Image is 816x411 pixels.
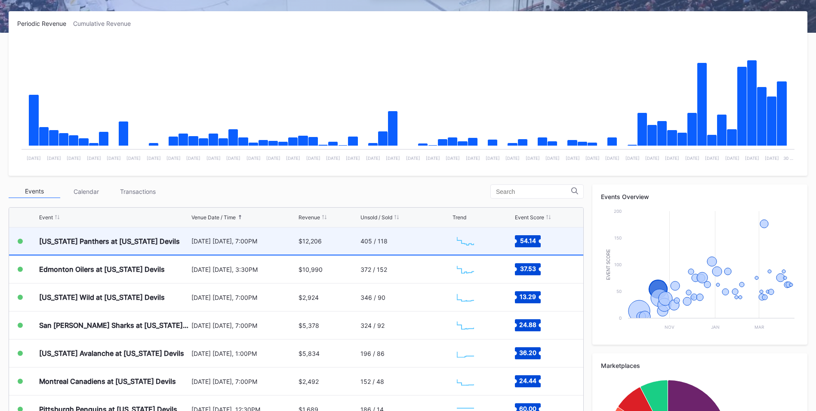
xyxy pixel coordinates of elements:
div: Events Overview [601,193,799,200]
svg: Chart title [601,207,799,336]
text: [DATE] [605,156,619,161]
div: 196 / 86 [360,350,385,357]
text: [DATE] [306,156,320,161]
text: [DATE] [625,156,640,161]
text: 0 [619,315,622,321]
text: [DATE] [665,156,679,161]
div: San [PERSON_NAME] Sharks at [US_STATE] Devils [39,321,189,330]
text: 200 [614,209,622,214]
text: [DATE] [206,156,221,161]
text: 150 [614,235,622,240]
text: [DATE] [705,156,719,161]
div: Events [9,185,60,198]
div: [DATE] [DATE], 7:00PM [191,237,296,245]
text: 50 [616,289,622,294]
text: [DATE] [286,156,300,161]
div: Periodic Revenue [17,20,73,27]
svg: Chart title [453,314,478,336]
text: 100 [614,262,622,267]
div: Marketplaces [601,362,799,369]
text: [DATE] [107,156,121,161]
input: Search [496,188,571,195]
svg: Chart title [453,258,478,280]
svg: Chart title [17,38,799,167]
text: [DATE] [87,156,101,161]
text: [DATE] [426,156,440,161]
text: [DATE] [266,156,280,161]
div: 324 / 92 [360,322,385,329]
div: $2,492 [299,378,319,385]
div: [DATE] [DATE], 7:00PM [191,322,296,329]
text: [DATE] [126,156,141,161]
svg: Chart title [453,342,478,364]
text: Jan [711,324,720,330]
text: [DATE] [47,156,61,161]
div: Calendar [60,185,112,198]
div: Cumulative Revenue [73,20,138,27]
text: [DATE] [585,156,600,161]
div: Trend [453,214,466,221]
text: 24.44 [519,377,536,384]
text: 54.14 [520,237,536,244]
div: 372 / 152 [360,266,387,273]
text: 36.20 [519,349,536,356]
text: [DATE] [526,156,540,161]
text: [DATE] [406,156,420,161]
div: [DATE] [DATE], 7:00PM [191,294,296,301]
svg: Chart title [453,286,478,308]
text: [DATE] [545,156,560,161]
div: [US_STATE] Panthers at [US_STATE] Devils [39,237,180,246]
div: [DATE] [DATE], 1:00PM [191,350,296,357]
div: 405 / 118 [360,237,388,245]
text: [DATE] [685,156,699,161]
div: $12,206 [299,237,322,245]
text: 37.53 [520,265,536,272]
div: 346 / 90 [360,294,385,301]
div: [DATE] [DATE], 3:30PM [191,266,296,273]
div: [US_STATE] Avalanche at [US_STATE] Devils [39,349,184,358]
div: Transactions [112,185,163,198]
text: [DATE] [246,156,261,161]
text: [DATE] [366,156,380,161]
text: [DATE] [486,156,500,161]
text: Mar [754,324,764,330]
div: Event Score [515,214,544,221]
text: [DATE] [645,156,659,161]
text: [DATE] [466,156,480,161]
text: [DATE] [147,156,161,161]
svg: Chart title [453,230,478,252]
text: 24.88 [519,321,536,328]
text: [DATE] [745,156,759,161]
div: $5,834 [299,350,320,357]
text: [DATE] [446,156,460,161]
text: [DATE] [346,156,360,161]
text: Nov [665,324,674,330]
div: Unsold / Sold [360,214,392,221]
text: [DATE] [386,156,400,161]
text: [DATE] [27,156,41,161]
div: $2,924 [299,294,319,301]
text: [DATE] [566,156,580,161]
text: [DATE] [67,156,81,161]
text: [DATE] [186,156,200,161]
text: 13.29 [520,293,536,300]
text: Event Score [606,249,611,280]
div: $10,990 [299,266,323,273]
div: [US_STATE] Wild at [US_STATE] Devils [39,293,165,302]
div: Edmonton Oilers at [US_STATE] Devils [39,265,165,274]
text: [DATE] [326,156,340,161]
div: Revenue [299,214,320,221]
div: Venue Date / Time [191,214,236,221]
div: $5,378 [299,322,319,329]
text: [DATE] [765,156,779,161]
svg: Chart title [453,371,478,392]
text: [DATE] [505,156,520,161]
div: Montreal Canadiens at [US_STATE] Devils [39,377,176,386]
div: Event [39,214,53,221]
text: [DATE] [226,156,240,161]
text: [DATE] [725,156,739,161]
text: [DATE] [166,156,181,161]
div: 152 / 48 [360,378,384,385]
div: [DATE] [DATE], 7:00PM [191,378,296,385]
text: 30 … [783,156,793,161]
